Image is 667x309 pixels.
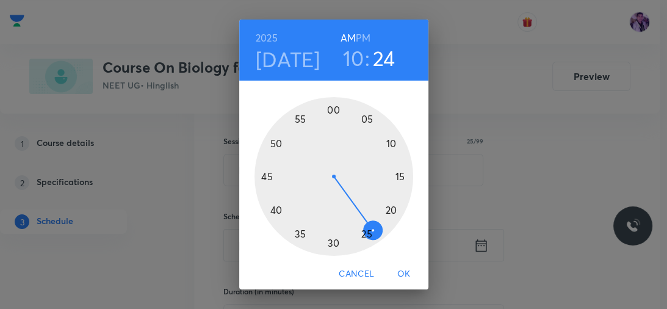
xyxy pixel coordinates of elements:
span: OK [389,266,419,282]
button: [DATE] [256,46,320,72]
button: PM [356,29,370,46]
button: OK [384,263,424,285]
h3: : [365,45,370,71]
span: Cancel [339,266,374,282]
button: Cancel [334,263,379,285]
button: 2025 [256,29,278,46]
button: 24 [373,45,395,71]
button: AM [341,29,356,46]
button: 10 [343,45,364,71]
